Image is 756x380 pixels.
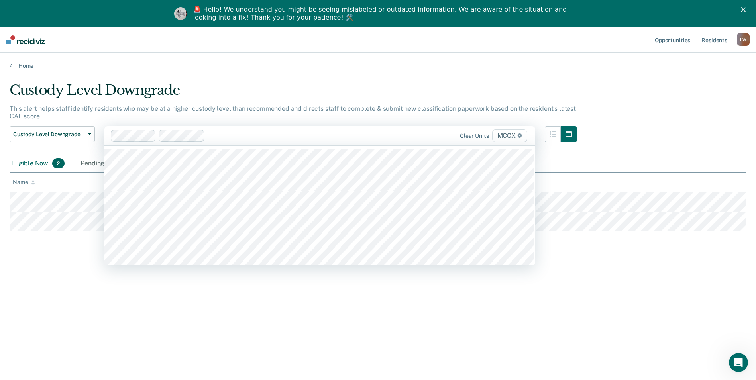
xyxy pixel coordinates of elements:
img: Profile image for Kim [174,7,187,20]
div: Name [13,179,35,186]
div: Close [741,7,749,12]
button: Custody Level Downgrade [10,126,95,142]
span: Custody Level Downgrade [13,131,85,138]
span: 2 [52,158,65,168]
a: Opportunities [653,27,692,53]
iframe: Intercom live chat [729,353,748,372]
button: LW [737,33,750,46]
p: This alert helps staff identify residents who may be at a higher custody level than recommended a... [10,105,576,120]
a: Home [10,62,746,69]
div: 🚨 Hello! We understand you might be seeing mislabeled or outdated information. We are aware of th... [193,6,569,22]
div: Clear units [460,133,489,139]
div: Pending0 [79,155,122,172]
a: Residents [700,27,729,53]
div: Eligible Now2 [10,155,66,172]
div: L W [737,33,750,46]
span: MCCX [492,129,527,142]
div: Custody Level Downgrade [10,82,577,105]
img: Recidiviz [6,35,45,44]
